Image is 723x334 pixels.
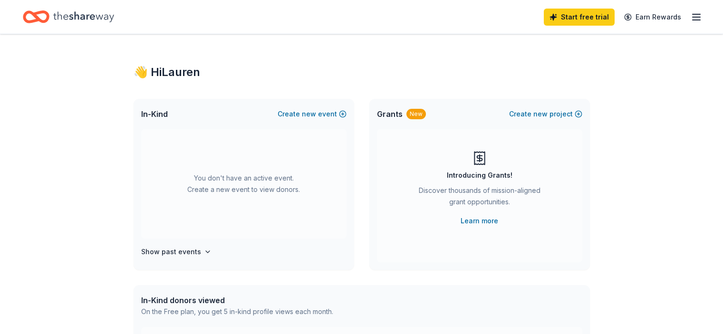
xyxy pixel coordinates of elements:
[302,108,316,120] span: new
[141,108,168,120] span: In-Kind
[447,170,512,181] div: Introducing Grants!
[134,65,590,80] div: 👋 Hi Lauren
[141,246,201,258] h4: Show past events
[544,9,615,26] a: Start free trial
[141,306,333,317] div: On the Free plan, you get 5 in-kind profile views each month.
[278,108,347,120] button: Createnewevent
[461,215,498,227] a: Learn more
[415,185,544,211] div: Discover thousands of mission-aligned grant opportunities.
[533,108,548,120] span: new
[377,108,403,120] span: Grants
[141,246,212,258] button: Show past events
[141,295,333,306] div: In-Kind donors viewed
[509,108,582,120] button: Createnewproject
[23,6,114,28] a: Home
[406,109,426,119] div: New
[141,129,347,239] div: You don't have an active event. Create a new event to view donors.
[618,9,687,26] a: Earn Rewards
